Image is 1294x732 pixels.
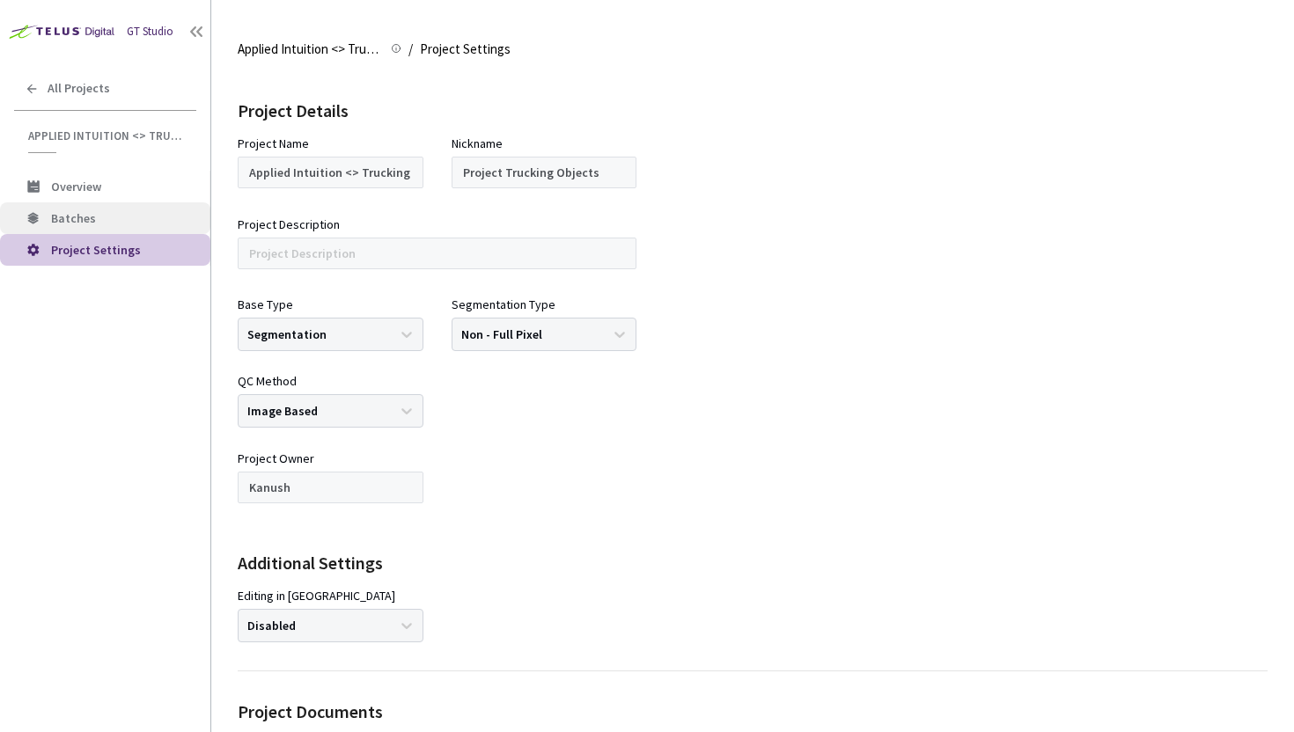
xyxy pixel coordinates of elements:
[238,551,1268,576] div: Additional Settings
[51,210,96,226] span: Batches
[238,699,383,725] div: Project Documents
[28,128,186,143] span: Applied Intuition <> Trucking Cam SemSeg (Objects/Vehicles)
[238,372,297,390] div: QC Method
[48,81,110,96] span: All Projects
[452,296,555,313] div: Segmentation Type
[51,179,101,194] span: Overview
[238,587,395,604] div: Editing in [GEOGRAPHIC_DATA]
[238,157,423,188] input: Project Name
[238,99,1268,124] div: Project Details
[238,39,380,60] span: Applied Intuition <> Trucking Cam SemSeg (Objects/Vehicles)
[452,134,503,153] div: Nickname
[238,449,314,468] div: Project Owner
[51,242,141,258] span: Project Settings
[238,296,293,313] div: Base Type
[238,238,636,269] input: Project Description
[238,134,309,153] div: Project Name
[408,39,413,60] li: /
[420,39,511,60] span: Project Settings
[238,215,340,234] div: Project Description
[452,157,637,188] input: Project Nickname
[127,24,173,40] div: GT Studio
